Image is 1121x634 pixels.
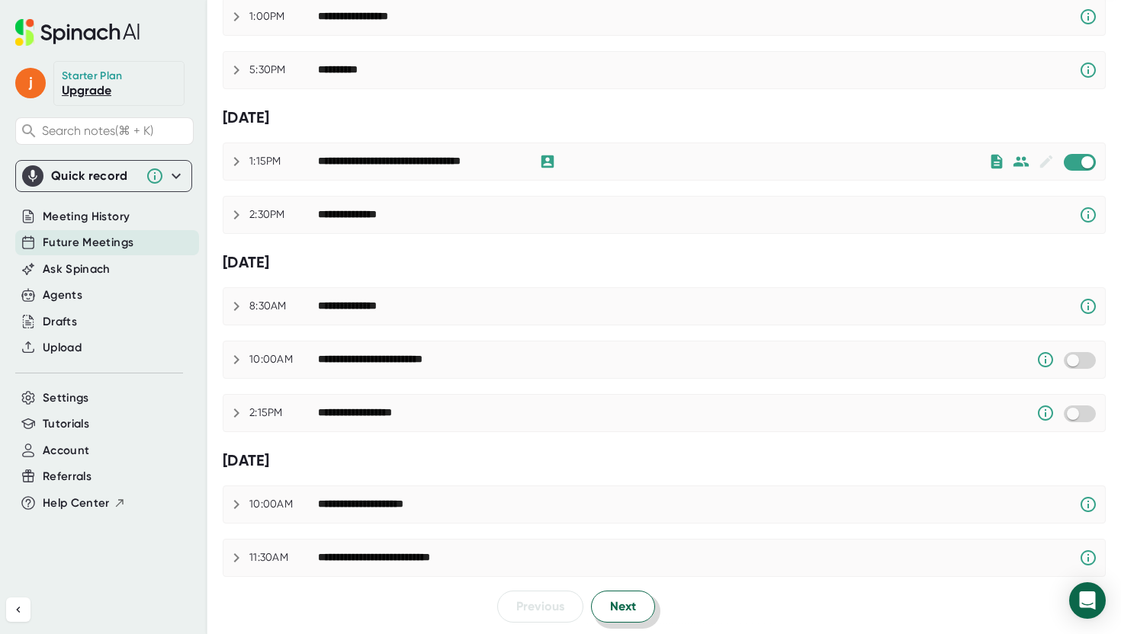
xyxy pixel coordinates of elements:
div: [DATE] [223,253,1106,272]
button: Previous [497,591,583,623]
div: Quick record [22,161,185,191]
button: Future Meetings [43,234,133,251]
div: 2:30PM [249,208,318,222]
button: Upload [43,339,82,357]
button: Tutorials [43,415,89,433]
svg: Spinach requires a video conference link. [1079,61,1097,79]
div: 2:15PM [249,406,318,420]
span: Search notes (⌘ + K) [42,123,189,138]
button: Help Center [43,495,126,512]
div: [DATE] [223,451,1106,470]
div: 10:00AM [249,353,318,367]
svg: Spinach requires a video conference link. [1079,297,1097,315]
button: Drafts [43,313,77,331]
svg: Spinach requires a video conference link. [1079,495,1097,514]
div: 1:00PM [249,10,318,24]
button: Agents [43,287,82,304]
button: Ask Spinach [43,261,111,278]
svg: Spinach requires a video conference link. [1079,549,1097,567]
div: [DATE] [223,108,1106,127]
svg: Spinach requires a video conference link. [1079,8,1097,26]
div: 5:30PM [249,63,318,77]
svg: Spinach requires a video conference link. [1079,206,1097,224]
button: Collapse sidebar [6,597,31,622]
span: j [15,68,46,98]
span: Previous [516,597,564,616]
span: Next [610,597,636,616]
button: Meeting History [43,208,130,226]
span: Help Center [43,495,110,512]
button: Referrals [43,468,92,485]
div: 10:00AM [249,498,318,511]
div: Quick record [51,168,138,184]
button: Settings [43,389,89,407]
div: 11:30AM [249,551,318,565]
button: Account [43,442,89,459]
svg: Someone has manually disabled Spinach from this meeting. [1036,404,1055,422]
div: Open Intercom Messenger [1069,582,1106,619]
a: Upgrade [62,83,111,98]
div: Starter Plan [62,69,123,83]
div: 1:15PM [249,155,318,168]
svg: Someone has manually disabled Spinach from this meeting. [1036,351,1055,369]
div: 8:30AM [249,299,318,313]
button: Next [591,591,655,623]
